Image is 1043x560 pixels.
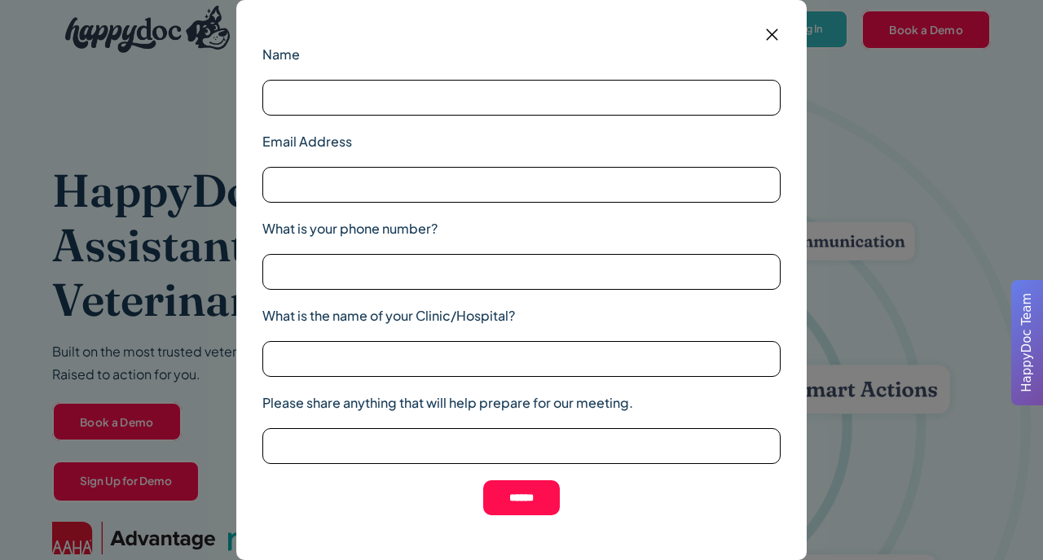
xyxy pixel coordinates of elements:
label: What is your phone number? [262,219,781,238]
label: Name [262,45,781,64]
label: Email Address [262,132,781,151]
label: Please share anything that will help prepare for our meeting. [262,393,781,413]
form: Email form 2 [262,26,781,534]
label: What is the name of your Clinic/Hospital? [262,306,781,326]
